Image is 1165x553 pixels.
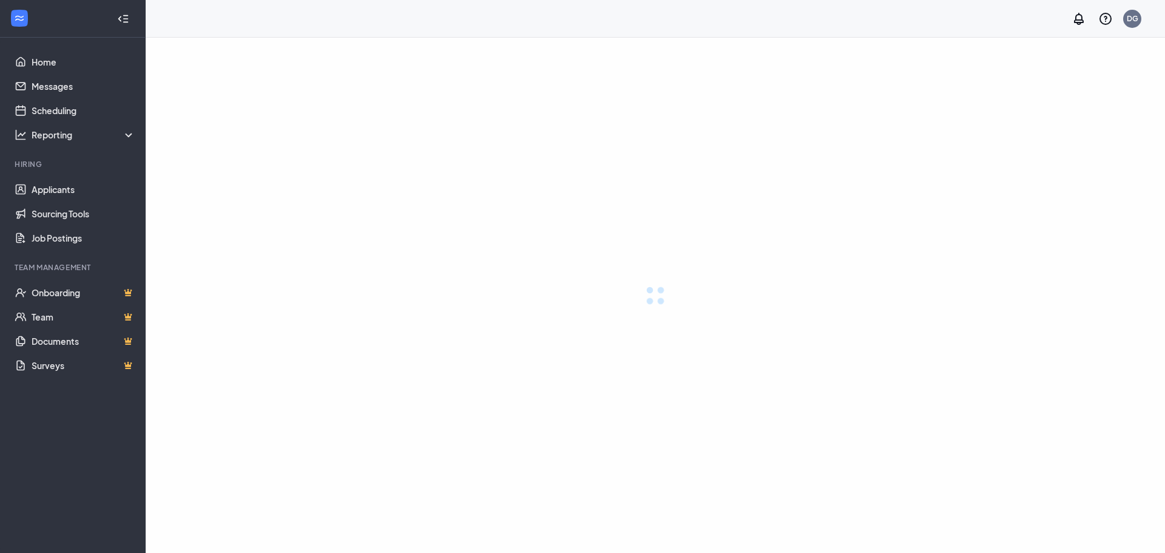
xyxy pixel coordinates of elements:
[32,202,135,226] a: Sourcing Tools
[32,280,135,305] a: OnboardingCrown
[1072,12,1086,26] svg: Notifications
[32,74,135,98] a: Messages
[15,262,133,273] div: Team Management
[1127,13,1138,24] div: DG
[117,13,129,25] svg: Collapse
[32,50,135,74] a: Home
[15,159,133,169] div: Hiring
[32,129,136,141] div: Reporting
[32,353,135,378] a: SurveysCrown
[32,329,135,353] a: DocumentsCrown
[32,305,135,329] a: TeamCrown
[32,177,135,202] a: Applicants
[1098,12,1113,26] svg: QuestionInfo
[32,98,135,123] a: Scheduling
[32,226,135,250] a: Job Postings
[13,12,25,24] svg: WorkstreamLogo
[15,129,27,141] svg: Analysis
